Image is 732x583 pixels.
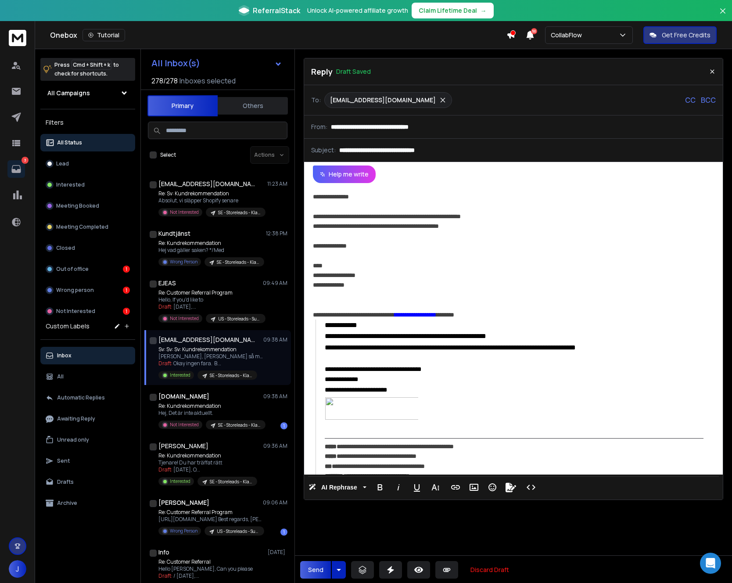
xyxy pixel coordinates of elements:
p: Re: Kundrekommendation [158,403,264,410]
p: Meeting Booked [56,202,99,209]
p: SE - Storeleads - Klaviyo - Support emails [210,479,252,485]
button: Sent [40,452,135,470]
button: Others [218,96,288,115]
h1: All Campaigns [47,89,90,97]
button: Emoticons [484,479,501,496]
p: Not Interested [56,308,95,315]
p: Sv: Sv: Sv: Kundrekommendation [158,346,264,353]
p: Re: Sv: Kundrekommendation [158,190,264,197]
p: Wrong Person [170,259,197,265]
p: Interested [170,372,190,378]
p: Out of office [56,266,89,273]
button: Tutorial [83,29,125,41]
p: Meeting Completed [56,223,108,230]
span: Draft: [158,360,172,367]
p: Hej, Det är inte aktuellt. [158,410,264,417]
span: / [DATE], ... [173,572,199,579]
h3: Inboxes selected [179,76,236,86]
p: Press to check for shortcuts. [54,61,119,78]
p: Not Interested [170,209,199,216]
button: Bold (⌘B) [372,479,388,496]
span: ReferralStack [253,5,300,16]
button: Archive [40,494,135,512]
button: Signature [502,479,519,496]
span: Draft: [158,466,172,473]
p: SE - Storeleads - Klaviyo - Support emails [218,209,260,216]
p: Interested [170,478,190,485]
p: 09:38 AM [263,336,287,343]
button: Interested [40,176,135,194]
button: Insert Image (⌘P) [466,479,482,496]
p: CC [685,95,696,105]
div: 1 [280,422,287,429]
p: 3 [22,157,29,164]
p: Re: Customer Referral Program [158,509,264,516]
p: Drafts [57,479,74,486]
button: Unread only [40,431,135,449]
p: Absolut, vi släpper Shopify senare [158,197,264,204]
p: CollabFlow [551,31,585,40]
span: Cmd + Shift + k [72,60,111,70]
h3: Filters [40,116,135,129]
p: Closed [56,245,75,252]
p: SE - Storeleads - Klaviyo - Support emails [218,422,260,428]
span: Okay ingen fara. B ... [173,360,221,367]
p: SE - Storeleads - Klaviyo - Support emails [210,372,252,379]
button: Send [300,561,331,579]
p: Awaiting Reply [57,415,95,422]
p: Subject: [311,146,336,155]
p: Wrong Person [170,528,197,534]
button: Primary [147,95,218,116]
button: Meeting Completed [40,218,135,236]
p: Draft Saved [336,67,371,76]
p: Not Interested [170,421,199,428]
div: 1 [123,287,130,294]
h1: [EMAIL_ADDRESS][DOMAIN_NAME] [158,180,255,188]
p: All [57,373,64,380]
button: More Text [427,479,444,496]
img: 0e767b36-dbda-4370-8457-99b263f07b49 [325,397,419,420]
p: Archive [57,500,77,507]
p: Re: Kundrekommendation [158,452,257,459]
button: Lead [40,155,135,173]
p: SE - Storeleads - Klaviyo - Support emails [217,259,259,266]
p: To: [311,96,321,104]
p: Hello [PERSON_NAME], Can you please [158,565,257,572]
span: 278 / 278 [151,76,178,86]
span: [DATE], ... [173,303,196,310]
button: Discard Draft [463,561,516,579]
p: BCC [701,95,716,105]
p: Re: Customer Referral Program [158,289,264,296]
p: Wrong person [56,287,94,294]
span: 50 [531,28,537,34]
span: Draft: [158,303,172,310]
p: Re: Customer Referral [158,558,257,565]
p: Re: Kundrekommendation [158,240,264,247]
p: 11:23 AM [267,180,287,187]
div: Onebox [50,29,506,41]
p: Lead [56,160,69,167]
button: Wrong person1 [40,281,135,299]
button: Automatic Replies [40,389,135,407]
h1: Info [158,548,169,557]
p: US - Storeleads - Support emails - CollabCenter [218,316,260,322]
button: All Campaigns [40,84,135,102]
p: 09:38 AM [263,393,287,400]
p: Tjenare! Du har träffat rätt [158,459,257,466]
p: Hej vad gäller saken? */Med [158,247,264,254]
p: 09:06 AM [263,499,287,506]
button: Awaiting Reply [40,410,135,428]
button: Close banner [717,5,728,26]
button: Insert Link (⌘K) [447,479,464,496]
button: Closed [40,239,135,257]
span: [DATE], O ... [173,466,200,473]
p: US - Storeleads - Support emails - CollabCenter [217,528,259,535]
h1: [PERSON_NAME] [158,498,209,507]
p: Inbox [57,352,72,359]
h3: Custom Labels [46,322,90,331]
label: Select [160,151,176,158]
button: Meeting Booked [40,197,135,215]
div: 1 [123,266,130,273]
div: Open Intercom Messenger [700,553,721,574]
span: → [481,6,487,15]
